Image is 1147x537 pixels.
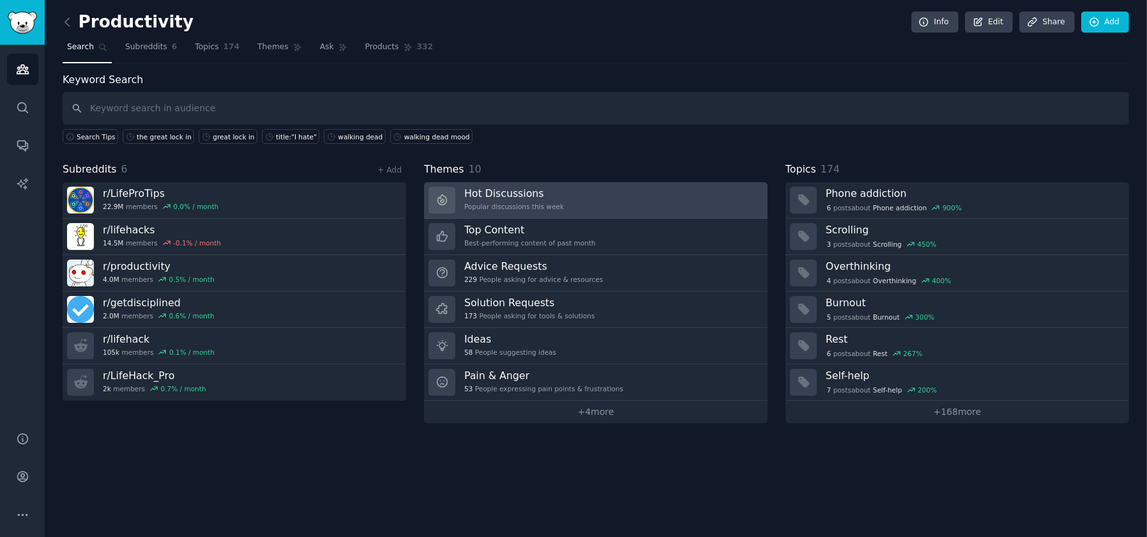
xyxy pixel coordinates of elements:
[173,238,221,247] div: -0.1 % / month
[338,132,383,141] div: walking dead
[1081,12,1129,33] a: Add
[826,275,952,286] div: post s about
[390,129,473,144] a: walking dead mood
[121,163,128,175] span: 6
[103,311,119,320] span: 2.0M
[103,238,221,247] div: members
[903,349,922,358] div: 267 %
[424,364,768,401] a: Pain & Anger53People expressing pain points & frustrations
[826,202,963,214] div: post s about
[464,348,556,357] div: People suggesting ideas
[786,328,1129,364] a: Rest6postsaboutRest267%
[464,260,603,273] h3: Advice Requests
[827,203,832,212] span: 6
[464,311,595,320] div: People asking for tools & solutions
[826,223,1120,237] h3: Scrolling
[786,364,1129,401] a: Self-help7postsaboutSelf-help200%
[63,12,194,33] h2: Productivity
[63,219,406,255] a: r/lifehacks14.5Mmembers-0.1% / month
[873,203,927,212] span: Phone addiction
[361,37,437,63] a: Products332
[123,129,194,144] a: the great lock in
[915,313,934,322] div: 300 %
[103,369,206,382] h3: r/ LifeHack_Pro
[103,275,119,284] span: 4.0M
[404,132,470,141] div: walking dead mood
[424,182,768,219] a: Hot DiscussionsPopular discussions this week
[103,275,215,284] div: members
[826,260,1120,273] h3: Overthinking
[63,92,1129,125] input: Keyword search in audience
[121,37,181,63] a: Subreddits6
[827,240,832,249] span: 3
[63,364,406,401] a: r/LifeHack_Pro2kmembers0.7% / month
[826,369,1120,382] h3: Self-help
[63,182,406,219] a: r/LifeProTips22.9Mmembers0.0% / month
[464,275,477,284] span: 229
[821,163,840,175] span: 174
[786,292,1129,328] a: Burnout5postsaboutBurnout300%
[103,348,119,357] span: 105k
[943,203,962,212] div: 900 %
[786,401,1129,423] a: +168more
[826,332,1120,346] h3: Rest
[873,240,902,249] span: Scrolling
[103,296,215,309] h3: r/ getdisciplined
[464,238,596,247] div: Best-performing content of past month
[103,384,206,393] div: members
[77,132,116,141] span: Search Tips
[125,42,167,53] span: Subreddits
[464,275,603,284] div: People asking for advice & resources
[169,311,215,320] div: 0.6 % / month
[911,12,959,33] a: Info
[67,223,94,250] img: lifehacks
[63,255,406,292] a: r/productivity4.0Mmembers0.5% / month
[873,349,888,358] span: Rest
[169,275,215,284] div: 0.5 % / month
[827,349,832,358] span: 6
[103,238,123,247] span: 14.5M
[424,162,464,178] span: Themes
[826,384,938,396] div: post s about
[932,276,951,285] div: 400 %
[190,37,244,63] a: Topics174
[786,219,1129,255] a: Scrolling3postsaboutScrolling450%
[917,240,936,249] div: 450 %
[873,276,916,285] span: Overthinking
[826,296,1120,309] h3: Burnout
[424,255,768,292] a: Advice Requests229People asking for advice & resources
[103,202,218,211] div: members
[262,129,319,144] a: title:"I hate"
[103,311,215,320] div: members
[103,202,123,211] span: 22.9M
[424,328,768,364] a: Ideas58People suggesting ideas
[253,37,307,63] a: Themes
[464,369,623,382] h3: Pain & Anger
[464,384,473,393] span: 53
[826,238,938,250] div: post s about
[464,187,564,200] h3: Hot Discussions
[103,260,215,273] h3: r/ productivity
[8,12,37,34] img: GummySearch logo
[918,385,937,394] div: 200 %
[826,311,936,323] div: post s about
[63,292,406,328] a: r/getdisciplined2.0Mmembers0.6% / month
[464,311,477,320] span: 173
[213,132,254,141] div: great lock in
[873,313,900,322] span: Burnout
[67,296,94,323] img: getdisciplined
[464,296,595,309] h3: Solution Requests
[324,129,385,144] a: walking dead
[464,332,556,346] h3: Ideas
[315,37,352,63] a: Ask
[320,42,334,53] span: Ask
[826,348,923,359] div: post s about
[67,42,94,53] span: Search
[173,202,218,211] div: 0.0 % / month
[103,223,221,237] h3: r/ lifehacks
[826,187,1120,200] h3: Phone addiction
[786,255,1129,292] a: Overthinking4postsaboutOverthinking400%
[827,313,832,322] span: 5
[873,385,902,394] span: Self-help
[195,42,218,53] span: Topics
